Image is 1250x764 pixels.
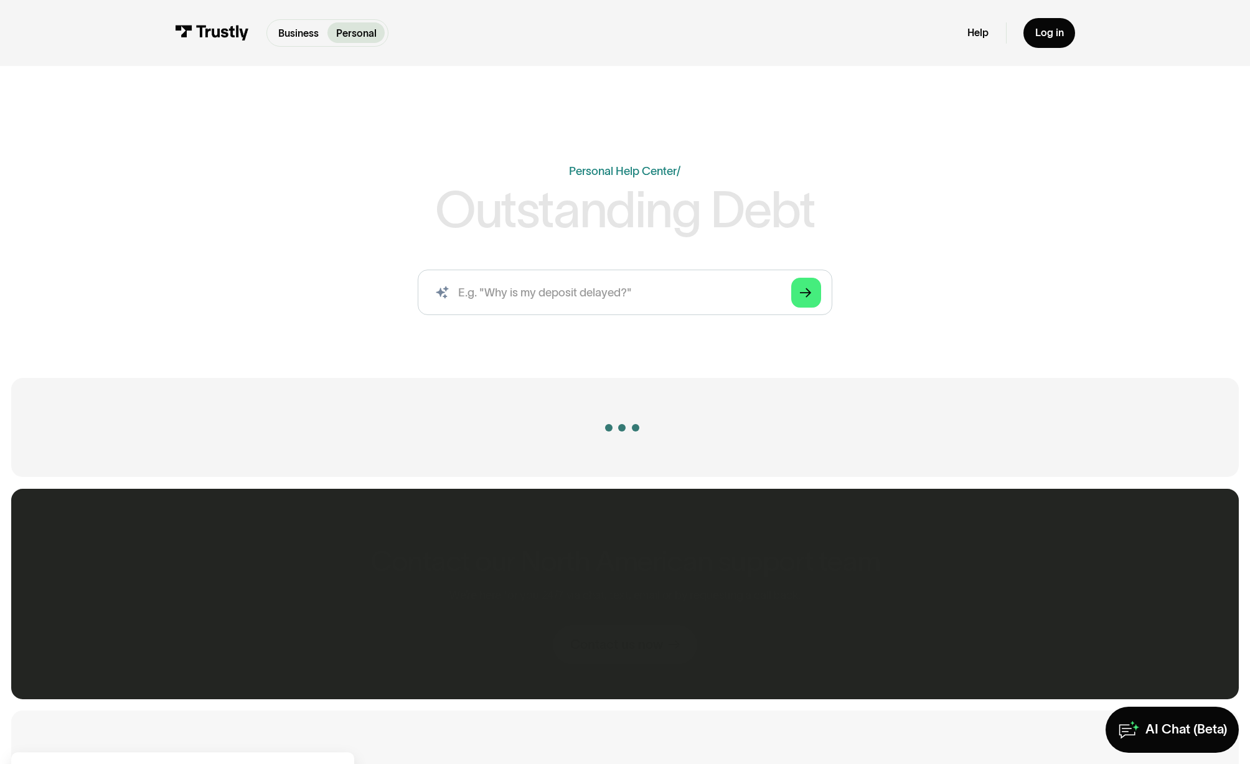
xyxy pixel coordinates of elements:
div: Contact us now [570,636,663,653]
p: Personal [336,26,377,40]
a: Contact us now [553,625,697,665]
input: search [418,270,832,315]
a: AI Chat (Beta) [1106,707,1239,752]
a: Help [967,26,989,39]
a: Business [270,22,327,43]
a: Personal [327,22,385,43]
div: Log in [1035,26,1064,39]
div: / [677,164,680,177]
form: Search [418,270,832,315]
a: Personal Help Center [569,164,677,177]
h1: Outstanding Debt [435,185,814,235]
p: We’re here for you 24/7 via chat, text, email or by requesting a call back. [449,588,801,602]
a: Log in [1023,18,1075,48]
h2: Contact our North American support team [370,545,880,577]
div: AI Chat (Beta) [1145,721,1227,738]
img: Trustly Logo [175,25,249,40]
p: Business [278,26,319,40]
